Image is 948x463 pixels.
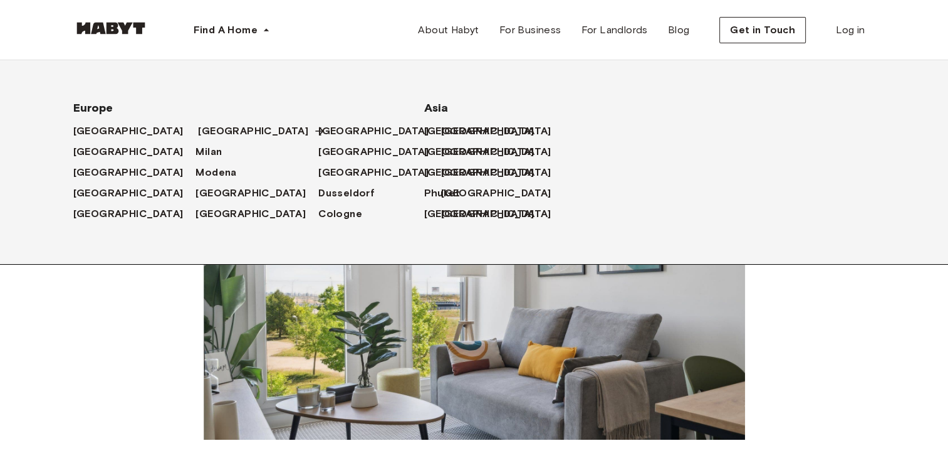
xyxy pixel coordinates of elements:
[195,206,318,221] a: [GEOGRAPHIC_DATA]
[826,18,875,43] a: Log in
[318,144,441,159] a: [GEOGRAPHIC_DATA]
[441,186,564,201] a: [GEOGRAPHIC_DATA]
[73,124,196,139] a: [GEOGRAPHIC_DATA]
[204,169,745,440] img: Vallecas (Madrid) Welcomes a New Concept of Flexible Housing
[195,206,306,221] span: [GEOGRAPHIC_DATA]
[195,186,318,201] a: [GEOGRAPHIC_DATA]
[441,186,551,201] span: [GEOGRAPHIC_DATA]
[499,23,561,38] span: For Business
[73,186,184,201] span: [GEOGRAPHIC_DATA]
[318,144,429,159] span: [GEOGRAPHIC_DATA]
[73,124,184,139] span: [GEOGRAPHIC_DATA]
[73,100,384,115] span: Europe
[836,23,865,38] span: Log in
[195,144,222,159] span: Milan
[73,144,184,159] span: [GEOGRAPHIC_DATA]
[489,18,571,43] a: For Business
[198,124,321,139] a: [GEOGRAPHIC_DATA]
[73,186,196,201] a: [GEOGRAPHIC_DATA]
[73,206,184,221] span: [GEOGRAPHIC_DATA]
[424,100,524,115] span: Asia
[408,18,489,43] a: About Habyt
[195,165,249,180] a: Modena
[424,206,547,221] a: [GEOGRAPHIC_DATA]
[424,186,460,201] span: Phuket
[73,165,196,180] a: [GEOGRAPHIC_DATA]
[184,18,280,43] button: Find A Home
[424,206,534,221] span: [GEOGRAPHIC_DATA]
[318,165,429,180] span: [GEOGRAPHIC_DATA]
[424,144,547,159] a: [GEOGRAPHIC_DATA]
[418,23,479,38] span: About Habyt
[424,165,534,180] span: [GEOGRAPHIC_DATA]
[195,186,306,201] span: [GEOGRAPHIC_DATA]
[194,23,258,38] span: Find A Home
[719,17,806,43] button: Get in Touch
[571,18,657,43] a: For Landlords
[318,124,429,139] span: [GEOGRAPHIC_DATA]
[658,18,700,43] a: Blog
[318,124,441,139] a: [GEOGRAPHIC_DATA]
[73,22,148,35] img: Habyt
[195,144,234,159] a: Milan
[318,186,375,201] span: Dusseldorf
[73,206,196,221] a: [GEOGRAPHIC_DATA]
[318,165,441,180] a: [GEOGRAPHIC_DATA]
[441,206,564,221] a: [GEOGRAPHIC_DATA]
[441,144,564,159] a: [GEOGRAPHIC_DATA]
[441,165,564,180] a: [GEOGRAPHIC_DATA]
[198,124,308,139] span: [GEOGRAPHIC_DATA]
[424,124,534,139] span: [GEOGRAPHIC_DATA]
[730,23,795,38] span: Get in Touch
[73,165,184,180] span: [GEOGRAPHIC_DATA]
[318,206,362,221] span: Cologne
[424,144,534,159] span: [GEOGRAPHIC_DATA]
[441,124,564,139] a: [GEOGRAPHIC_DATA]
[195,165,236,180] span: Modena
[424,124,547,139] a: [GEOGRAPHIC_DATA]
[581,23,647,38] span: For Landlords
[318,206,375,221] a: Cologne
[318,186,387,201] a: Dusseldorf
[73,144,196,159] a: [GEOGRAPHIC_DATA]
[424,186,472,201] a: Phuket
[424,165,547,180] a: [GEOGRAPHIC_DATA]
[668,23,690,38] span: Blog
